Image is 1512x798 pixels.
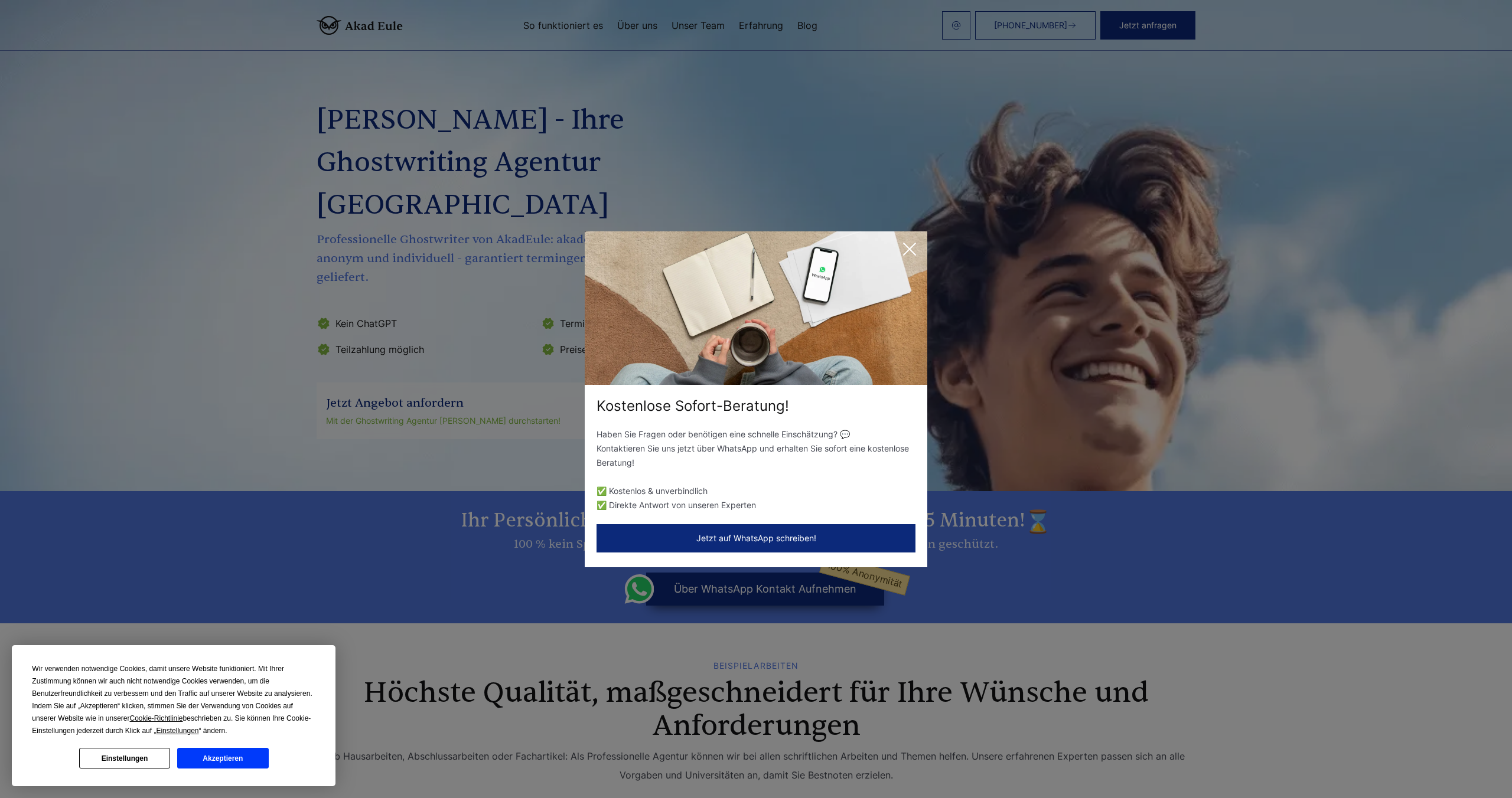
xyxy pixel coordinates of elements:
span: Cookie-Richtlinie [130,714,183,722]
img: exit [585,231,927,385]
span: Einstellungen [156,727,198,735]
button: Jetzt auf WhatsApp schreiben! [597,524,915,552]
p: Haben Sie Fragen oder benötigen eine schnelle Einschätzung? 💬 Kontaktieren Sie uns jetzt über Wha... [597,427,915,470]
div: Wir verwenden notwendige Cookies, damit unsere Website funktioniert. Mit Ihrer Zustimmung können ... [32,663,315,737]
div: Cookie Consent Prompt [12,645,335,786]
button: Einstellungen [79,748,170,768]
button: Akzeptieren [177,748,268,768]
li: ✅ Kostenlos & unverbindlich [597,484,915,498]
div: Kostenlose Sofort-Beratung! [585,397,927,416]
li: ✅ Direkte Antwort von unseren Experten [597,498,915,512]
